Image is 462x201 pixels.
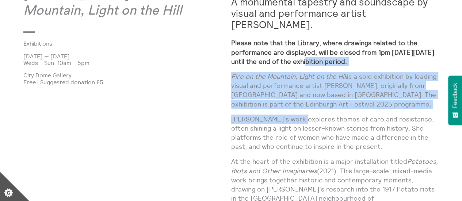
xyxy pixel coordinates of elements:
em: Potatoes, Riots and Other Imaginaries [231,157,438,175]
p: Weds – Sun, 10am – 5pm [23,59,231,66]
button: Feedback - Show survey [448,76,462,125]
a: Exhibitions [23,40,219,47]
p: is a solo exhibition by leading visual and performance artist [PERSON_NAME], originally from [GEO... [231,72,439,109]
span: Feedback [452,83,458,108]
em: Fire on the Mountain, Light on the Hill [231,72,347,81]
p: City Dome Gallery [23,72,231,78]
p: Free | Suggested donation £5 [23,79,231,85]
p: [PERSON_NAME]’s work explores themes of care and resistance, often shining a light on lesser-know... [231,115,439,151]
p: [DATE] — [DATE] [23,53,231,59]
strong: Please note that the Library, where drawings related to the performance are displayed, will be cl... [231,39,434,65]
